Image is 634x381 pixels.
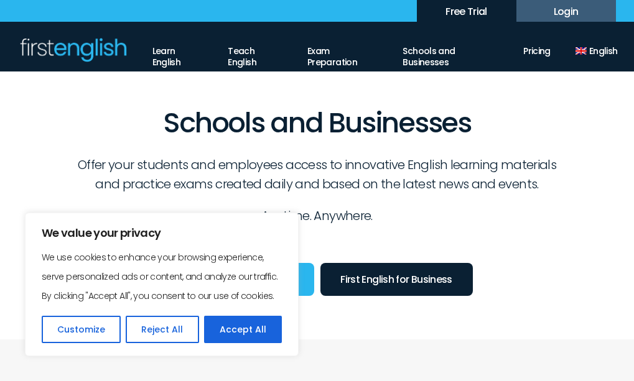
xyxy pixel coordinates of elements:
[42,248,282,306] p: We use cookies to enhance your browsing experience, serve personalized ads or content, and analyz...
[576,37,616,58] a: English
[42,316,121,343] button: Customize
[307,37,378,69] a: Exam Preparation
[126,316,198,343] button: Reject All
[320,263,473,296] a: First English for Business
[204,316,282,343] button: Accept All
[403,37,498,69] a: Schools and Businesses
[523,37,551,58] a: Pricing
[70,155,564,194] p: Offer your students and employees access to innovative English learning materials and practice ex...
[42,226,282,241] p: We value your privacy
[228,37,282,69] a: Teach English
[589,45,618,57] span: English
[70,206,564,226] p: Anytime. Anywhere.
[19,71,616,143] h1: Schools and Businesses
[152,37,203,69] a: Learn English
